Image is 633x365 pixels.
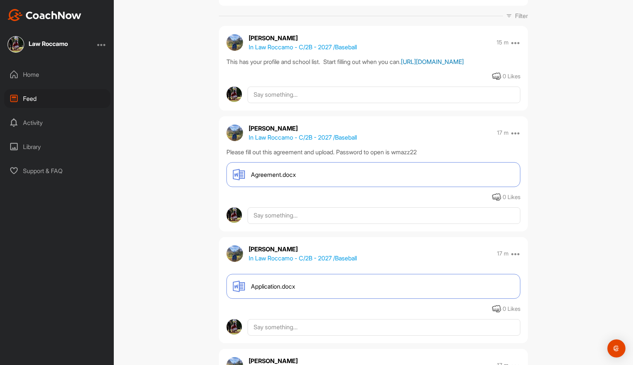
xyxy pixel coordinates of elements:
[249,254,357,263] p: In Law Roccamo - C/2B - 2027 / Baseball
[607,339,625,357] div: Open Intercom Messenger
[226,34,243,51] img: avatar
[4,161,110,180] div: Support & FAQ
[226,57,520,66] div: This has your profile and school list. Start filling out when you can.
[226,162,520,187] a: Agreement.docx
[503,305,520,313] div: 0 Likes
[4,65,110,84] div: Home
[515,11,528,20] p: Filter
[249,33,357,43] p: [PERSON_NAME]
[226,319,242,335] img: avatar
[8,9,81,21] img: CoachNow
[4,113,110,132] div: Activity
[4,137,110,156] div: Library
[497,129,509,137] p: 17 m
[29,41,68,47] div: Law Roccamo
[497,39,509,46] p: 15 m
[8,36,24,53] img: square_fdd280b688f92b1ab80b716ca5c4c0eb.jpg
[4,89,110,108] div: Feed
[226,274,520,299] a: Application.docx
[497,250,509,257] p: 17 m
[249,245,357,254] p: [PERSON_NAME]
[249,124,357,133] p: [PERSON_NAME]
[249,43,357,52] p: In Law Roccamo - C/2B - 2027 / Baseball
[503,72,520,81] div: 0 Likes
[251,282,295,291] span: Application.docx
[401,58,464,65] a: [URL][DOMAIN_NAME]
[226,87,242,102] img: avatar
[226,125,243,141] img: avatar
[503,193,520,202] div: 0 Likes
[226,148,520,157] div: Please fill out this agreement and upload. Password to open is wmazz22
[226,207,242,223] img: avatar
[251,170,296,179] span: Agreement.docx
[249,133,357,142] p: In Law Roccamo - C/2B - 2027 / Baseball
[226,245,243,262] img: avatar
